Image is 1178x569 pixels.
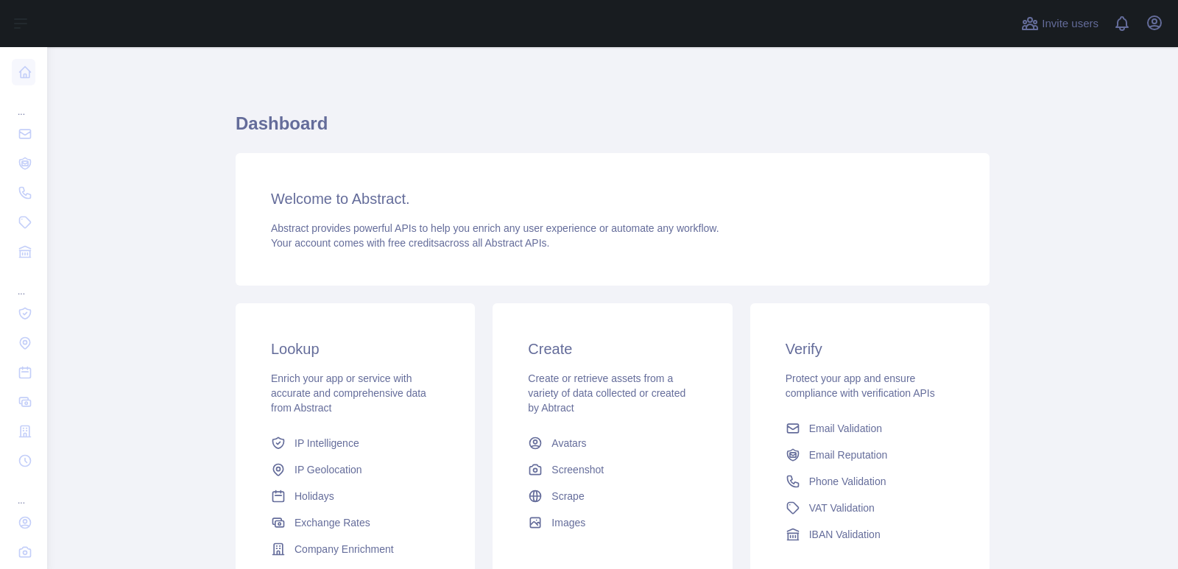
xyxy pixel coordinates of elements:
h3: Verify [786,339,954,359]
span: Scrape [551,489,584,503]
span: free credits [388,237,439,249]
span: Protect your app and ensure compliance with verification APIs [786,372,935,399]
span: Invite users [1042,15,1098,32]
a: IP Geolocation [265,456,445,483]
h3: Create [528,339,696,359]
a: Scrape [522,483,702,509]
span: Exchange Rates [294,515,370,530]
a: Exchange Rates [265,509,445,536]
span: Email Reputation [809,448,888,462]
span: IP Geolocation [294,462,362,477]
span: Phone Validation [809,474,886,489]
a: Holidays [265,483,445,509]
h3: Welcome to Abstract. [271,188,954,209]
span: Abstract provides powerful APIs to help you enrich any user experience or automate any workflow. [271,222,719,234]
span: Email Validation [809,421,882,436]
a: IBAN Validation [780,521,960,548]
a: Company Enrichment [265,536,445,562]
span: Screenshot [551,462,604,477]
div: ... [12,88,35,118]
span: Images [551,515,585,530]
h3: Lookup [271,339,440,359]
h1: Dashboard [236,112,990,147]
span: Avatars [551,436,586,450]
span: Company Enrichment [294,542,394,556]
a: Phone Validation [780,468,960,495]
span: IBAN Validation [809,527,881,542]
a: Email Validation [780,415,960,442]
span: Enrich your app or service with accurate and comprehensive data from Abstract [271,372,426,414]
a: VAT Validation [780,495,960,521]
span: VAT Validation [809,501,875,515]
span: IP Intelligence [294,436,359,450]
a: Screenshot [522,456,702,483]
a: Avatars [522,430,702,456]
span: Your account comes with across all Abstract APIs. [271,237,549,249]
a: Images [522,509,702,536]
div: ... [12,477,35,506]
button: Invite users [1018,12,1101,35]
span: Create or retrieve assets from a variety of data collected or created by Abtract [528,372,685,414]
span: Holidays [294,489,334,503]
a: IP Intelligence [265,430,445,456]
div: ... [12,268,35,297]
a: Email Reputation [780,442,960,468]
